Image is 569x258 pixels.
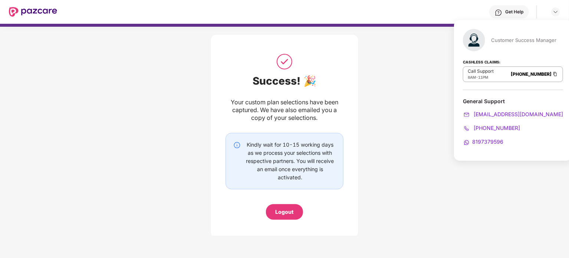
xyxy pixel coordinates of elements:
div: Success! 🎉 [226,75,343,87]
div: Get Help [505,9,523,15]
div: Kindly wait for 10-15 working days as we process your selections with respective partners. You wi... [244,141,336,182]
div: Your custom plan selections have been captured. We have also emailed you a copy of your selections. [226,98,343,122]
strong: Cashless Claims: [463,58,500,66]
p: Call Support [468,68,494,74]
a: [EMAIL_ADDRESS][DOMAIN_NAME] [463,111,563,117]
div: General Support [463,98,563,146]
img: svg+xml;base64,PHN2ZyB3aWR0aD0iNTAiIGhlaWdodD0iNTAiIHZpZXdCb3g9IjAgMCA1MCA1MCIgZmlsbD0ibm9uZSIgeG... [275,52,294,71]
a: [PHONE_NUMBER] [463,125,520,131]
img: svg+xml;base64,PHN2ZyB4bWxucz0iaHR0cDovL3d3dy53My5vcmcvMjAwMC9zdmciIHdpZHRoPSIyMCIgaGVpZ2h0PSIyMC... [463,125,470,132]
span: 8197379596 [472,138,503,145]
div: - [468,74,494,80]
div: Logout [276,208,294,216]
img: svg+xml;base64,PHN2ZyB4bWxucz0iaHR0cDovL3d3dy53My5vcmcvMjAwMC9zdmciIHhtbG5zOnhsaW5rPSJodHRwOi8vd3... [463,29,485,51]
div: Customer Success Manager [491,37,556,43]
img: Clipboard Icon [552,71,558,77]
img: svg+xml;base64,PHN2ZyBpZD0iSW5mby0yMHgyMCIgeG1sbnM9Imh0dHA6Ly93d3cudzMub3JnLzIwMDAvc3ZnIiB3aWR0aD... [233,141,241,149]
img: New Pazcare Logo [9,7,57,17]
span: [PHONE_NUMBER] [472,125,520,131]
img: svg+xml;base64,PHN2ZyBpZD0iSGVscC0zMngzMiIgeG1sbnM9Imh0dHA6Ly93d3cudzMub3JnLzIwMDAvc3ZnIiB3aWR0aD... [495,9,502,16]
img: svg+xml;base64,PHN2ZyBpZD0iRHJvcGRvd24tMzJ4MzIiIHhtbG5zPSJodHRwOi8vd3d3LnczLm9yZy8yMDAwL3N2ZyIgd2... [553,9,559,15]
span: [EMAIL_ADDRESS][DOMAIN_NAME] [472,111,563,117]
img: svg+xml;base64,PHN2ZyB4bWxucz0iaHR0cDovL3d3dy53My5vcmcvMjAwMC9zdmciIHdpZHRoPSIyMCIgaGVpZ2h0PSIyMC... [463,111,470,118]
a: 8197379596 [463,138,503,145]
img: svg+xml;base64,PHN2ZyB4bWxucz0iaHR0cDovL3d3dy53My5vcmcvMjAwMC9zdmciIHdpZHRoPSIyMCIgaGVpZ2h0PSIyMC... [463,139,470,146]
div: General Support [463,98,563,105]
a: [PHONE_NUMBER] [511,71,552,77]
span: 8AM [468,75,476,79]
span: 11PM [478,75,488,79]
